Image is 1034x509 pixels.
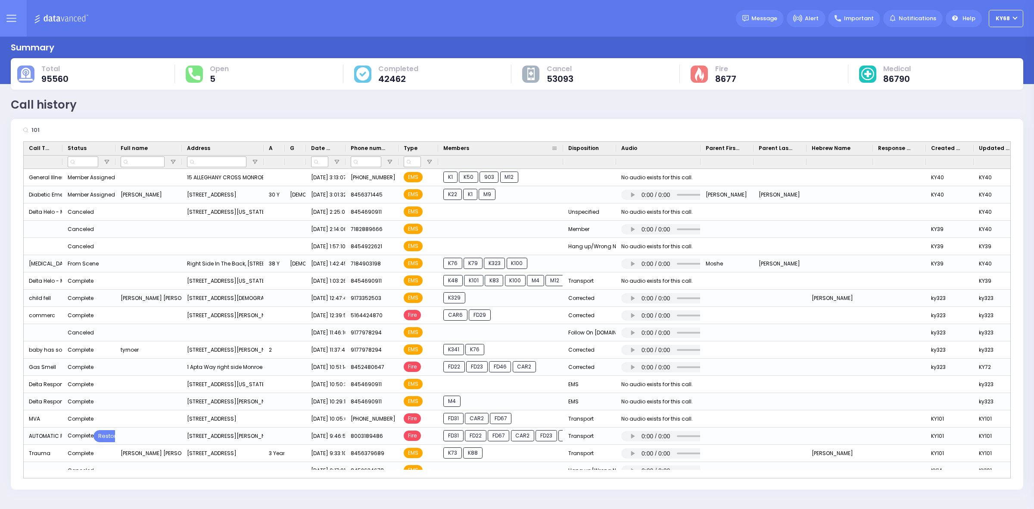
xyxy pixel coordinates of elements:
[974,462,1022,479] div: KY101
[563,359,616,376] div: Corrected
[264,445,285,462] div: 3 Year
[351,260,381,267] span: 7184903198
[488,430,510,441] span: FD67
[306,324,346,341] div: [DATE] 11:46:10 AM
[563,462,616,479] div: Hang up/Wrong Number
[306,376,346,393] div: [DATE] 10:50:36 AM
[701,255,754,272] div: Moshe
[306,272,346,290] div: [DATE] 1:03:26 PM
[899,14,936,23] span: Notifications
[621,172,693,183] div: No audio exists for this call.
[926,445,974,462] div: KY101
[103,159,110,166] button: Open Filter Menu
[351,144,386,152] span: Phone number
[807,445,873,462] div: [PERSON_NAME]
[68,344,93,356] div: Complete
[351,174,396,181] span: [PHONE_NUMBER]
[24,203,62,221] div: Delta Helo - MVA Entrapment D ^
[926,169,974,186] div: KY40
[306,359,346,376] div: [DATE] 10:51:14 AM
[351,277,382,284] span: 8454690911
[754,186,807,203] div: [PERSON_NAME]
[926,341,974,359] div: ky323
[443,447,462,459] span: K73
[68,189,115,200] div: Member Assigned
[974,324,1022,341] div: ky323
[443,292,465,303] span: K329
[351,450,384,457] span: 8456379689
[621,275,693,287] div: No audio exists for this call.
[511,430,535,441] span: CAR2
[926,307,974,324] div: ky323
[24,341,62,359] div: baby has something stuck in the air
[182,376,264,393] div: [STREET_ADDRESS][US_STATE]
[68,172,115,183] div: Member Assigned
[306,341,346,359] div: [DATE] 11:37:48 AM
[974,428,1022,445] div: KY101
[311,156,328,167] input: Date & Time Filter Input
[68,241,94,252] div: Canceled
[443,413,464,424] span: FD31
[443,344,464,355] span: K341
[443,275,463,286] span: K48
[621,413,693,425] div: No audio exists for this call.
[463,189,477,200] span: K1
[404,396,423,406] span: EMS
[621,144,637,152] span: Audio
[404,465,423,475] span: EMS
[306,393,346,410] div: [DATE] 10:29:16 AM
[715,65,736,73] span: Fire
[29,122,158,138] input: Search
[463,447,483,459] span: K88
[505,275,526,286] span: K100
[285,186,306,203] div: [DEMOGRAPHIC_DATA]
[351,294,381,302] span: 9173352503
[24,255,62,272] div: [MEDICAL_DATA]
[182,186,264,203] div: [STREET_ADDRESS]
[68,258,99,269] div: From Scene
[489,361,511,372] span: FD46
[805,14,819,23] span: Alert
[182,169,264,186] div: 15 ALLEGHANY CROSS MONROE [US_STATE] 10950
[351,467,384,474] span: 8452634678
[24,359,62,376] div: Gas Smell
[306,290,346,307] div: [DATE] 12:47:47 PM
[210,75,229,83] span: 5
[306,462,346,479] div: [DATE] 9:17:01 AM
[404,258,423,269] span: EMS
[568,144,599,152] span: Disposition
[68,310,93,321] div: Complete
[621,241,693,252] div: No audio exists for this call.
[443,309,467,321] span: CAR6
[264,186,285,203] div: 30 Y
[926,324,974,341] div: ky323
[563,428,616,445] div: Transport
[563,324,616,341] div: Follow On [DOMAIN_NAME]
[621,396,693,407] div: No audio exists for this call.
[443,430,464,441] span: FD31
[306,169,346,186] div: [DATE] 3:13:07 PM
[404,172,423,182] span: EMS
[751,14,777,23] span: Message
[68,448,93,459] div: Complete
[182,410,264,428] div: [STREET_ADDRESS]
[41,65,69,73] span: Total
[974,255,1022,272] div: KY40
[404,156,421,167] input: Type Filter Input
[443,258,462,269] span: K76
[182,307,264,324] div: [STREET_ADDRESS][PERSON_NAME][US_STATE]
[311,144,333,152] span: Date & Time
[883,75,911,83] span: 86790
[264,341,285,359] div: 2
[974,272,1022,290] div: KY39
[812,144,850,152] span: Hebrew Name
[182,203,264,221] div: [STREET_ADDRESS][US_STATE]
[24,445,62,462] div: Trauma
[715,75,736,83] span: 8677
[443,189,462,200] span: K22
[121,144,148,152] span: Full name
[290,144,294,152] span: Gender
[974,221,1022,238] div: KY40
[351,312,383,319] span: 5164424870
[306,307,346,324] div: [DATE] 12:39:56 PM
